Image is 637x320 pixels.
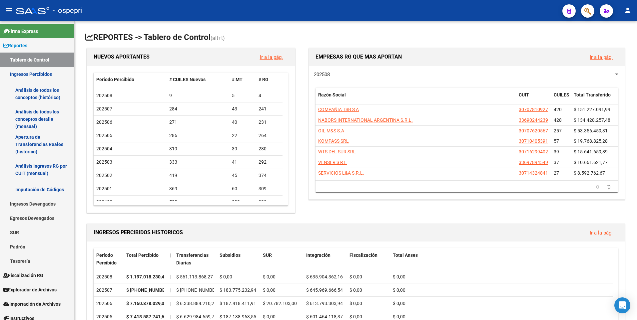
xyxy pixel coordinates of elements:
span: $ 0,00 [349,314,362,319]
span: $ 635.904.362,16 [306,274,343,279]
span: Período Percibido [96,252,117,265]
span: NABORS INTERNATIONAL ARGENTINA S.R.L. [318,117,413,123]
span: $ 0,00 [263,314,276,319]
div: Open Intercom Messenger [614,297,630,313]
strong: $ [PHONE_NUMBER],23 [126,287,176,293]
div: 60 [232,185,253,193]
mat-icon: menu [5,6,13,14]
span: 257 [554,128,562,133]
span: Razón Social [318,92,346,97]
div: 286 [169,132,227,139]
datatable-header-cell: CUIT [516,88,551,110]
span: Fiscalización RG [3,272,43,279]
span: SUR [263,252,272,258]
span: $ 187.418.411,91 [220,301,256,306]
span: 33697894549 [519,160,548,165]
span: Total Percibido [126,252,159,258]
span: 420 [554,107,562,112]
div: 280 [259,145,280,153]
span: $ 0,00 [349,287,362,293]
div: 41 [232,158,253,166]
span: (alt+t) [211,35,225,41]
div: 4 [259,92,280,99]
span: 39 [554,149,559,154]
span: 202508 [96,93,112,98]
span: 202505 [96,133,112,138]
div: 374 [259,172,280,179]
span: NUEVOS APORTANTES [94,54,150,60]
span: 33690244239 [519,117,548,123]
span: $ 151.227.091,99 [574,107,610,112]
div: 208 [232,198,253,206]
span: Explorador de Archivos [3,286,57,293]
span: $ 0,00 [263,287,276,293]
span: COMPAÑIA TSB S A [318,107,359,112]
a: Ir a la pág. [260,54,283,60]
strong: $ 7.160.878.029,09 [126,301,167,306]
datatable-header-cell: Total Percibido [124,248,167,270]
span: SERVICIOS L&A S.R.L. [318,170,364,176]
div: 419 [169,172,227,179]
span: 428 [554,117,562,123]
span: $ 613.793.303,94 [306,301,343,306]
span: $ 10.661.621,77 [574,160,608,165]
span: $ 8.592.762,67 [574,170,605,176]
div: 5 [232,92,253,99]
span: $ 6.629.984.659,71 [176,314,217,319]
span: # RG [259,77,269,82]
button: Ir a la pág. [584,227,618,239]
span: OIL M&S S.A [318,128,344,133]
datatable-header-cell: SUR [260,248,304,270]
span: $ 0,00 [349,274,362,279]
div: 309 [259,185,280,193]
span: Subsidios [220,252,241,258]
span: Transferencias Diarias [176,252,209,265]
span: | [170,301,171,306]
datatable-header-cell: Integración [304,248,347,270]
a: go to next page [604,183,614,190]
datatable-header-cell: Subsidios [217,248,260,270]
div: 202507 [96,286,121,294]
span: 202507 [96,106,112,111]
span: EMPRESAS RG QUE MAS APORTAN [316,54,402,60]
span: INGRESOS PERCIBIDOS HISTORICOS [94,229,183,236]
span: 30707620567 [519,128,548,133]
span: $ 645.969.666,54 [306,287,343,293]
span: # MT [232,77,243,82]
span: Reportes [3,42,27,49]
span: 202504 [96,146,112,151]
span: $ 15.641.659,89 [574,149,608,154]
span: $ 6.338.884.210,24 [176,301,217,306]
datatable-header-cell: CUILES [551,88,571,110]
strong: $ 7.418.587.741,63 [126,314,167,319]
datatable-header-cell: # MT [229,73,256,87]
span: Importación de Archivos [3,300,61,308]
a: Ir a la pág. [590,54,613,60]
button: Ir a la pág. [584,51,618,63]
span: CUILES [554,92,569,97]
span: 30710405391 [519,138,548,144]
div: 271 [169,118,227,126]
span: $ 53.356.459,31 [574,128,608,133]
span: $ 187.138.963,55 [220,314,256,319]
span: $ 561.113.868,27 [176,274,213,279]
span: WTS DEL SUR SRL [318,149,356,154]
span: $ 0,00 [349,301,362,306]
datatable-header-cell: Período Percibido [94,248,124,270]
span: Firma Express [3,28,38,35]
span: 202503 [96,159,112,165]
span: $ 0,00 [220,274,232,279]
span: Total Transferido [574,92,611,97]
span: $ 134.428.257,48 [574,117,610,123]
span: | [170,274,171,279]
span: $ 0,00 [393,274,405,279]
span: $ 0,00 [393,287,405,293]
div: 320 [259,198,280,206]
span: 202508 [314,72,330,78]
span: 30714324841 [519,170,548,176]
h1: REPORTES -> Tablero de Control [85,32,626,44]
button: Ir a la pág. [255,51,288,63]
span: 202412 [96,199,112,205]
div: 40 [232,118,253,126]
datatable-header-cell: | [167,248,174,270]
